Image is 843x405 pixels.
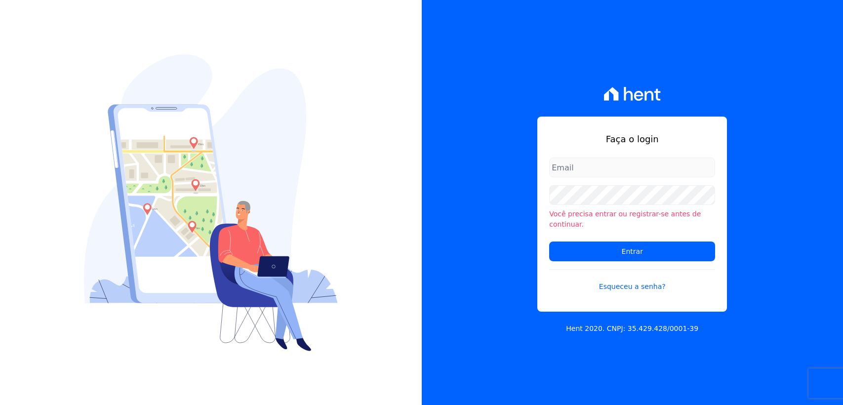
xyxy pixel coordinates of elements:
li: Você precisa entrar ou registrar-se antes de continuar. [549,209,715,230]
h1: Faça o login [549,132,715,146]
p: Hent 2020. CNPJ: 35.429.428/0001-39 [566,324,698,334]
input: Email [549,158,715,177]
a: Esqueceu a senha? [549,269,715,292]
input: Entrar [549,242,715,261]
img: Login [84,54,338,351]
